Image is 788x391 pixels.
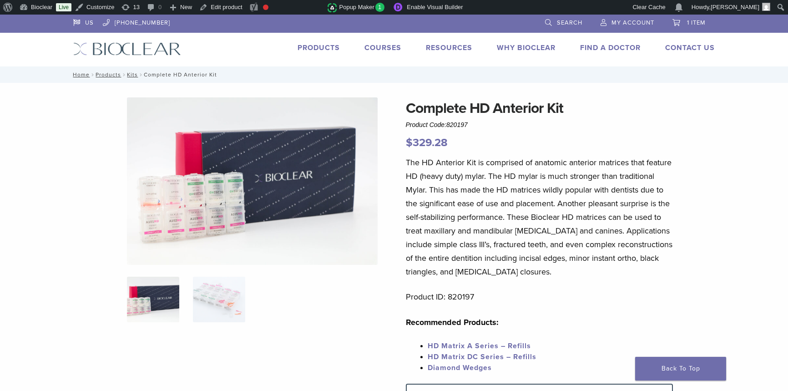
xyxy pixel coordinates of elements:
[687,19,706,26] span: 1 item
[364,43,401,52] a: Courses
[557,19,582,26] span: Search
[428,341,531,350] a: HD Matrix A Series – Refills
[672,15,706,28] a: 1 item
[127,277,179,322] img: IMG_8088-1-324x324.jpg
[611,19,654,26] span: My Account
[428,352,536,361] a: HD Matrix DC Series – Refills
[73,42,181,56] img: Bioclear
[406,121,468,128] span: Product Code:
[406,290,673,304] p: Product ID: 820197
[138,72,144,77] span: /
[127,97,378,265] img: IMG_8088 (1)
[428,363,492,372] a: Diamond Wedges
[263,5,268,10] div: Focus keyphrase not set
[298,43,340,52] a: Products
[73,15,94,28] a: US
[56,3,71,11] a: Live
[375,3,385,12] span: 1
[497,43,556,52] a: Why Bioclear
[635,357,726,381] a: Back To Top
[580,43,641,52] a: Find A Doctor
[277,2,328,13] img: Views over 48 hours. Click for more Jetpack Stats.
[406,317,499,327] strong: Recommended Products:
[665,43,715,52] a: Contact Us
[406,97,673,119] h1: Complete HD Anterior Kit
[406,136,448,149] bdi: 329.28
[96,71,121,78] a: Products
[70,71,90,78] a: Home
[121,72,127,77] span: /
[193,277,245,322] img: Complete HD Anterior Kit - Image 2
[406,136,413,149] span: $
[90,72,96,77] span: /
[446,121,468,128] span: 820197
[711,4,759,10] span: [PERSON_NAME]
[66,66,722,83] nav: Complete HD Anterior Kit
[601,15,654,28] a: My Account
[103,15,170,28] a: [PHONE_NUMBER]
[545,15,582,28] a: Search
[406,156,673,279] p: The HD Anterior Kit is comprised of anatomic anterior matrices that feature HD (heavy duty) mylar...
[127,71,138,78] a: Kits
[426,43,472,52] a: Resources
